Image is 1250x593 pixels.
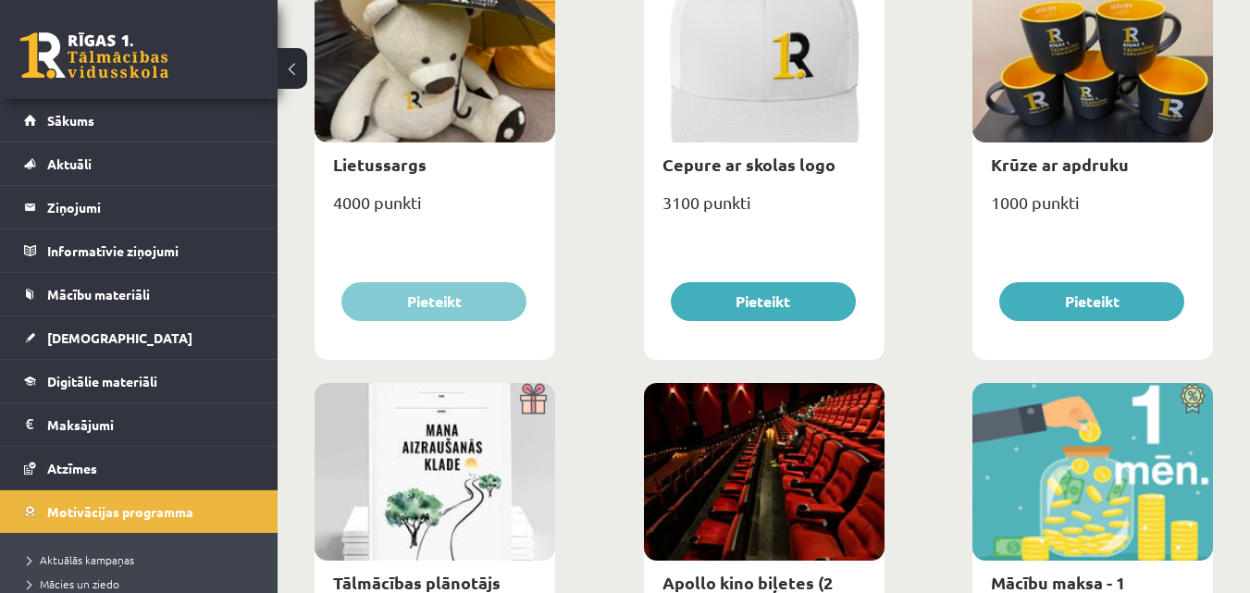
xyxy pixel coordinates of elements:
a: Motivācijas programma [24,490,254,533]
div: 3100 punkti [644,187,885,233]
legend: Maksājumi [47,403,254,446]
a: Maksājumi [24,403,254,446]
span: Digitālie materiāli [47,373,157,389]
span: Atzīmes [47,460,97,476]
button: Pieteikt [671,282,856,321]
span: Aktuālās kampaņas [28,552,134,567]
a: Atzīmes [24,447,254,489]
a: Sākums [24,99,254,142]
span: Motivācijas programma [47,503,193,520]
a: Cepure ar skolas logo [662,154,835,175]
span: [DEMOGRAPHIC_DATA] [47,329,192,346]
img: Atlaide [1171,383,1213,414]
button: Pieteikt [999,282,1184,321]
button: Pieteikt [341,282,526,321]
a: [DEMOGRAPHIC_DATA] [24,316,254,359]
span: Sākums [47,112,94,129]
span: Aktuāli [47,155,92,172]
a: Aktuālās kampaņas [28,551,259,568]
div: 1000 punkti [972,187,1213,233]
a: Ziņojumi [24,186,254,229]
span: Mācību materiāli [47,286,150,303]
a: Rīgas 1. Tālmācības vidusskola [20,32,168,79]
a: Lietussargs [333,154,427,175]
legend: Ziņojumi [47,186,254,229]
a: Mācību materiāli [24,273,254,315]
img: Dāvana ar pārsteigumu [514,383,555,414]
a: Informatīvie ziņojumi [24,229,254,272]
span: Mācies un ziedo [28,576,119,591]
a: Digitālie materiāli [24,360,254,402]
a: Krūze ar apdruku [991,154,1129,175]
a: Aktuāli [24,142,254,185]
div: 4000 punkti [315,187,555,233]
a: Mācies un ziedo [28,575,259,592]
legend: Informatīvie ziņojumi [47,229,254,272]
